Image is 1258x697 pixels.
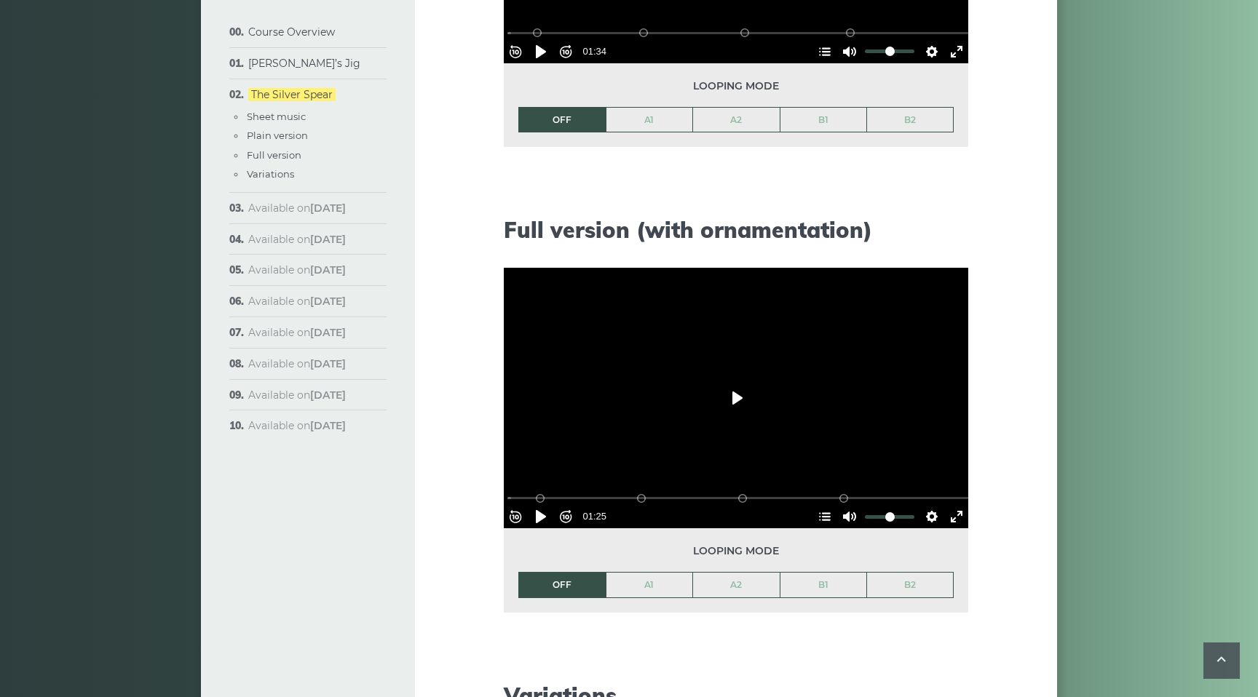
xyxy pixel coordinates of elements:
a: Course Overview [248,25,335,39]
strong: [DATE] [310,202,346,215]
a: B1 [780,108,867,132]
a: A2 [693,573,780,597]
span: Looping mode [518,78,954,95]
a: Sheet music [247,111,306,122]
span: Available on [248,202,346,215]
a: B2 [867,108,953,132]
strong: [DATE] [310,389,346,402]
a: Plain version [247,130,308,141]
strong: [DATE] [310,326,346,339]
span: Available on [248,233,346,246]
span: Looping mode [518,543,954,559]
a: A2 [693,108,780,132]
span: Available on [248,419,346,432]
span: Available on [248,326,346,339]
a: A1 [606,573,693,597]
h2: Full version (with ornamentation) [504,217,968,243]
strong: [DATE] [310,233,346,246]
a: A1 [606,108,693,132]
strong: [DATE] [310,263,346,276]
a: Variations [247,168,294,180]
a: B1 [780,573,867,597]
strong: [DATE] [310,419,346,432]
span: Available on [248,263,346,276]
span: Available on [248,295,346,308]
a: B2 [867,573,953,597]
a: The Silver Spear [248,88,336,101]
span: Available on [248,389,346,402]
strong: [DATE] [310,295,346,308]
span: Available on [248,357,346,370]
a: Full version [247,149,301,161]
a: [PERSON_NAME]’s Jig [248,57,360,70]
strong: [DATE] [310,357,346,370]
